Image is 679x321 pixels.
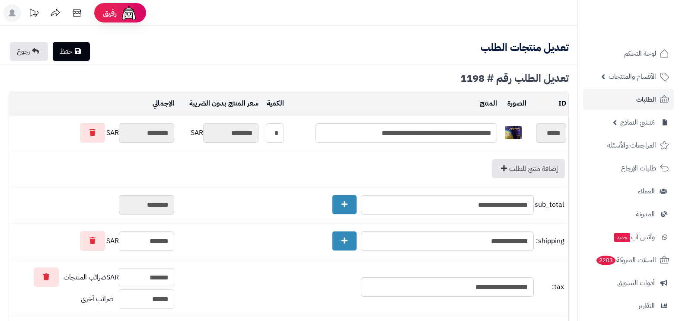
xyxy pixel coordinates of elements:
[621,162,656,174] span: طلبات الإرجاع
[176,92,261,116] td: سعر المنتج بدون الضريبة
[638,185,655,197] span: العملاء
[620,23,671,42] img: logo-2.png
[505,124,522,141] img: 1747484290-Genuphil%20%20Advance%2030%20sachets-1-40x40.jpg
[624,48,656,60] span: لوحة التحكم
[583,158,674,179] a: طلبات الإرجاع
[10,42,48,61] a: رجوع
[53,42,90,61] a: حفظ
[583,295,674,316] a: التقارير
[120,4,137,22] img: ai-face.png
[596,254,656,266] span: السلات المتروكة
[536,236,564,246] span: shipping:
[179,123,258,143] div: SAR
[64,273,106,282] span: ضرائب المنتجات
[617,277,655,289] span: أدوات التسويق
[609,71,656,83] span: الأقسام والمنتجات
[499,92,529,116] td: الصورة
[638,300,655,312] span: التقارير
[583,89,674,110] a: الطلبات
[583,43,674,64] a: لوحة التحكم
[614,233,630,242] span: جديد
[492,159,565,178] a: إضافة منتج للطلب
[636,93,656,106] span: الطلبات
[596,256,615,265] span: 2203
[11,231,174,251] div: SAR
[620,116,655,128] span: مُنشئ النماذج
[529,92,568,116] td: ID
[583,227,674,247] a: وآتس آبجديد
[9,73,569,83] div: تعديل الطلب رقم # 1198
[286,92,499,116] td: المنتج
[613,231,655,243] span: وآتس آب
[607,139,656,151] span: المراجعات والأسئلة
[636,208,655,220] span: المدونة
[583,204,674,225] a: المدونة
[583,273,674,293] a: أدوات التسويق
[536,282,564,292] span: tax:
[536,200,564,210] span: sub_total:
[583,181,674,202] a: العملاء
[9,92,176,116] td: الإجمالي
[23,4,45,24] a: تحديثات المنصة
[11,267,174,287] div: SAR
[261,92,287,116] td: الكمية
[11,123,174,143] div: SAR
[481,40,569,55] b: تعديل منتجات الطلب
[583,135,674,156] a: المراجعات والأسئلة
[103,8,117,18] span: رفيق
[81,294,114,304] span: ضرائب أخرى
[583,250,674,270] a: السلات المتروكة2203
